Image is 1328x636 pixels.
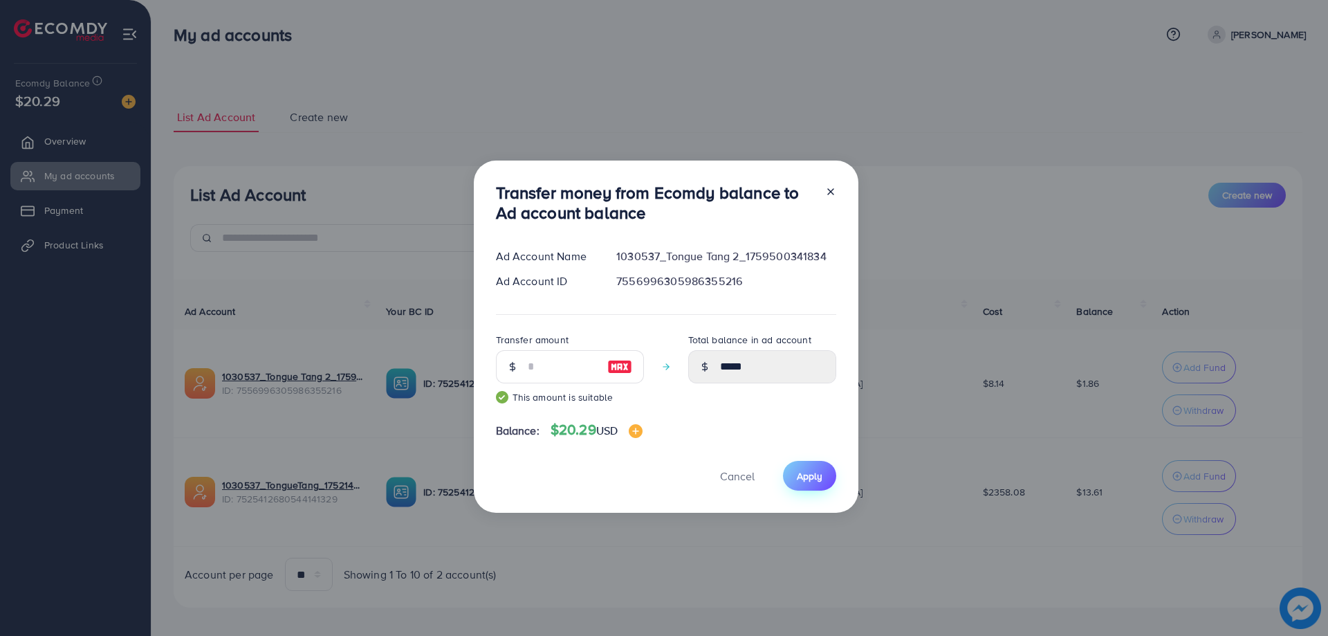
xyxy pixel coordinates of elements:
button: Apply [783,461,836,491]
small: This amount is suitable [496,390,644,404]
h3: Transfer money from Ecomdy balance to Ad account balance [496,183,814,223]
span: Apply [797,469,822,483]
img: guide [496,391,508,403]
div: 1030537_Tongue Tang 2_1759500341834 [605,248,847,264]
label: Transfer amount [496,333,569,347]
div: Ad Account ID [485,273,606,289]
span: Cancel [720,469,755,484]
span: Balance: [496,423,539,439]
label: Total balance in ad account [688,333,811,347]
div: Ad Account Name [485,248,606,264]
button: Cancel [703,461,772,491]
img: image [607,358,632,375]
div: 7556996305986355216 [605,273,847,289]
h4: $20.29 [551,421,643,439]
img: image [629,424,643,438]
span: USD [596,423,618,438]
